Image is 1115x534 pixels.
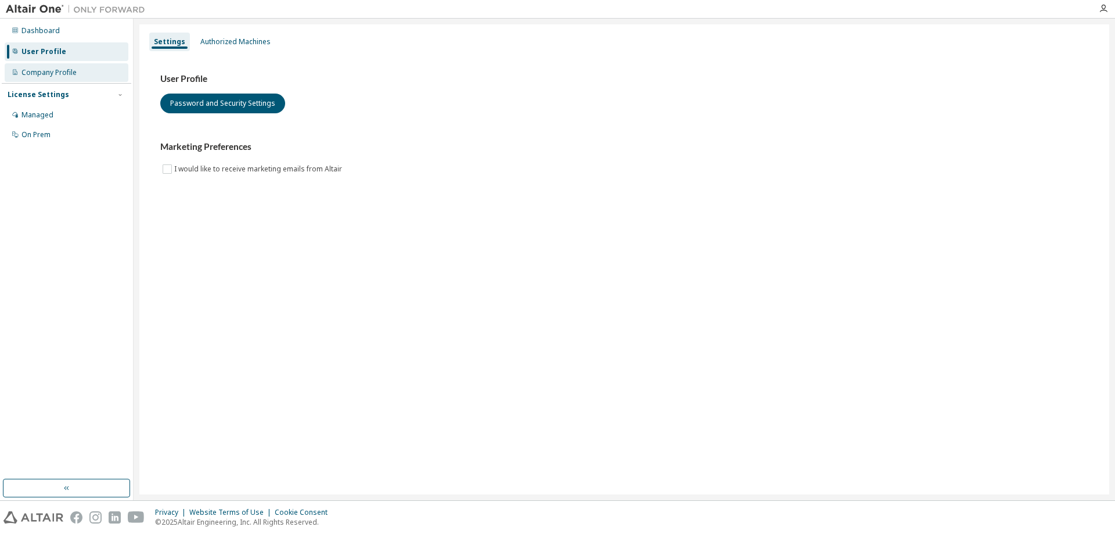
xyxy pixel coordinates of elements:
img: Altair One [6,3,151,15]
img: altair_logo.svg [3,511,63,524]
h3: User Profile [160,73,1088,85]
div: Website Terms of Use [189,508,275,517]
div: Company Profile [21,68,77,77]
p: © 2025 Altair Engineering, Inc. All Rights Reserved. [155,517,334,527]
img: youtube.svg [128,511,145,524]
div: Authorized Machines [200,37,271,46]
div: Settings [154,37,185,46]
div: User Profile [21,47,66,56]
div: Dashboard [21,26,60,35]
div: Cookie Consent [275,508,334,517]
div: On Prem [21,130,51,139]
button: Password and Security Settings [160,94,285,113]
img: instagram.svg [89,511,102,524]
h3: Marketing Preferences [160,141,1088,153]
img: linkedin.svg [109,511,121,524]
div: Privacy [155,508,189,517]
div: Managed [21,110,53,120]
label: I would like to receive marketing emails from Altair [174,162,344,176]
div: License Settings [8,90,69,99]
img: facebook.svg [70,511,82,524]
